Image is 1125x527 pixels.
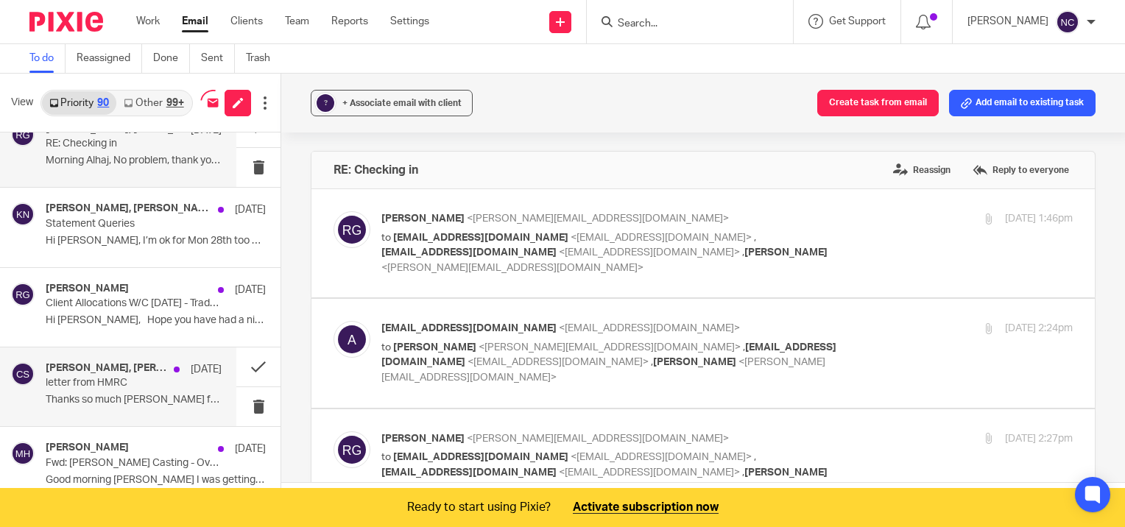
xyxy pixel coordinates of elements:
[743,342,745,353] span: ,
[1056,10,1079,34] img: svg%3E
[235,202,266,217] p: [DATE]
[29,44,66,73] a: To do
[331,14,368,29] a: Reports
[653,357,736,367] span: [PERSON_NAME]
[393,452,568,462] span: [EMAIL_ADDRESS][DOMAIN_NAME]
[46,377,186,389] p: letter from HMRC
[136,14,160,29] a: Work
[468,357,649,367] span: <[EMAIL_ADDRESS][DOMAIN_NAME]>
[200,90,226,116] img: inbox_syncing.svg
[393,342,476,353] span: [PERSON_NAME]
[46,314,266,327] p: Hi [PERSON_NAME], Hope you have had a nice...
[817,90,939,116] button: Create task from email
[11,442,35,465] img: svg%3E
[381,263,643,273] span: <[PERSON_NAME][EMAIL_ADDRESS][DOMAIN_NAME]>
[230,14,263,29] a: Clients
[390,14,429,29] a: Settings
[201,44,235,73] a: Sent
[1005,431,1073,447] p: [DATE] 2:27pm
[46,235,266,247] p: Hi [PERSON_NAME], I’m ok for Mon 28th too at any...
[85,213,200,285] img: xero-tax-specialist-badge
[116,91,191,115] a: Other99+
[46,218,222,230] p: Statement Queries
[381,342,391,353] span: to
[559,247,740,258] span: <[EMAIL_ADDRESS][DOMAIN_NAME]>
[1005,211,1073,227] p: [DATE] 1:46pm
[11,283,35,306] img: svg%3E
[334,211,370,248] img: svg%3E
[967,14,1048,29] p: [PERSON_NAME]
[969,159,1073,181] label: Reply to everyone
[949,90,1096,116] button: Add email to existing task
[46,474,266,487] p: Good morning [PERSON_NAME] I was getting worried...
[71,136,237,147] u: [EMAIL_ADDRESS][DOMAIN_NAME]
[235,283,266,297] p: [DATE]
[467,213,729,224] span: <[PERSON_NAME][EMAIL_ADDRESS][DOMAIN_NAME]>
[342,99,462,107] span: + Associate email with client
[166,98,184,108] div: 99+
[381,233,391,243] span: to
[182,14,208,29] a: Email
[42,91,116,115] a: Priority90
[754,233,756,243] span: ,
[246,44,281,73] a: Trash
[29,12,103,32] img: Pixie
[381,452,391,462] span: to
[11,95,33,110] span: View
[381,434,465,444] span: [PERSON_NAME]
[829,16,886,26] span: Get Support
[97,98,109,108] div: 90
[334,321,370,358] img: svg%3E
[334,163,418,177] h4: RE: Checking in
[191,362,222,377] p: [DATE]
[559,323,740,333] span: <[EMAIL_ADDRESS][DOMAIN_NAME]>
[46,394,222,406] p: Thanks so much [PERSON_NAME] for looking into this. I...
[46,442,129,454] h4: [PERSON_NAME]
[46,457,222,470] p: Fwd: [PERSON_NAME] Casting - Overpayment made to [PERSON_NAME]
[889,159,954,181] label: Reassign
[46,362,166,375] h4: [PERSON_NAME], [PERSON_NAME]
[744,467,828,478] span: [PERSON_NAME]
[616,18,749,31] input: Search
[571,233,752,243] span: <[EMAIL_ADDRESS][DOMAIN_NAME]>
[74,166,252,177] u: [STREET_ADDRESS][PERSON_NAME]
[46,297,222,310] p: Client Allocations W/C [DATE] - Trade Creditor Reports
[317,94,334,112] div: ?
[467,434,729,444] span: <[PERSON_NAME][EMAIL_ADDRESS][DOMAIN_NAME]>
[46,202,211,215] h4: [PERSON_NAME], [PERSON_NAME]
[381,323,557,333] span: [EMAIL_ADDRESS][DOMAIN_NAME]
[381,213,465,224] span: [PERSON_NAME]
[571,452,752,462] span: <[EMAIL_ADDRESS][DOMAIN_NAME]>
[11,123,35,146] img: svg%3E
[228,121,325,132] u: [STREET_ADDRESS]
[742,467,744,478] span: ,
[1005,321,1073,336] p: [DATE] 2:24pm
[11,362,35,386] img: svg%3E
[46,155,222,167] p: Morning Alhaj, No problem, thank you for...
[381,467,557,478] span: [EMAIL_ADDRESS][DOMAIN_NAME]
[479,342,741,353] span: <[PERSON_NAME][EMAIL_ADDRESS][DOMAIN_NAME]>
[744,247,828,258] span: [PERSON_NAME]
[11,202,35,226] img: svg%3E
[334,431,370,468] img: svg%3E
[393,233,568,243] span: [EMAIL_ADDRESS][DOMAIN_NAME]
[235,442,266,456] p: [DATE]
[381,247,557,258] span: [EMAIL_ADDRESS][DOMAIN_NAME]
[285,14,309,29] a: Team
[153,44,190,73] a: Done
[754,452,756,462] span: ,
[46,138,186,150] p: RE: Checking in
[651,357,653,367] span: ,
[46,283,129,295] h4: [PERSON_NAME]
[742,247,744,258] span: ,
[77,44,142,73] a: Reassigned
[68,180,235,191] u: [EMAIL_ADDRESS][DOMAIN_NAME]
[311,90,473,116] button: ? + Associate email with client
[559,467,740,478] span: <[EMAIL_ADDRESS][DOMAIN_NAME]>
